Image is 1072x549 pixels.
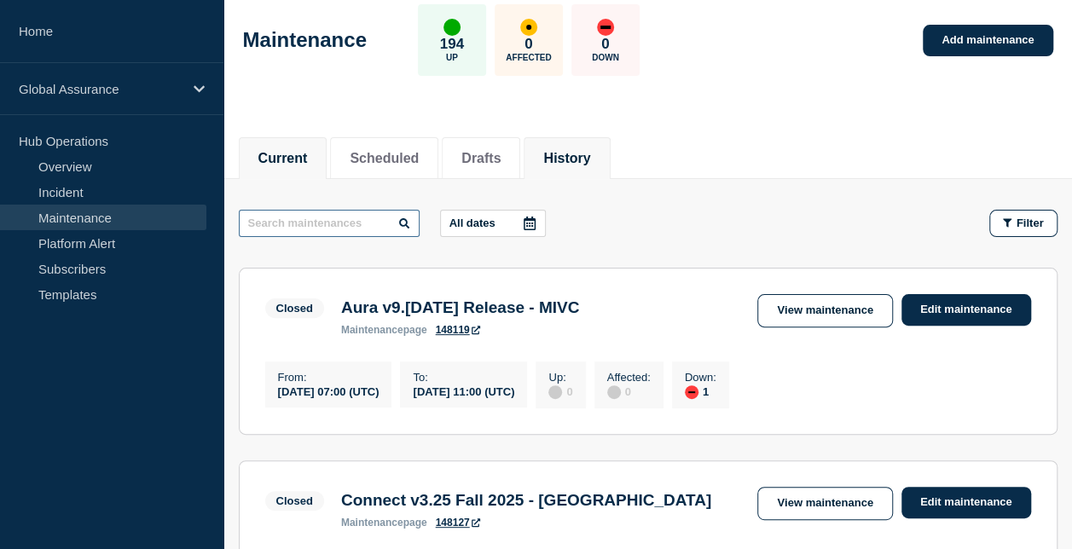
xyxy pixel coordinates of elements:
[243,28,367,52] h1: Maintenance
[548,384,572,399] div: 0
[520,19,537,36] div: affected
[989,210,1058,237] button: Filter
[440,210,546,237] button: All dates
[757,294,892,327] a: View maintenance
[436,324,480,336] a: 148119
[19,82,183,96] p: Global Assurance
[341,517,427,529] p: page
[341,324,403,336] span: maintenance
[436,517,480,529] a: 148127
[607,371,651,384] p: Affected :
[461,151,501,166] button: Drafts
[278,384,380,398] div: [DATE] 07:00 (UTC)
[449,217,495,229] p: All dates
[276,302,313,315] div: Closed
[685,384,716,399] div: 1
[757,487,892,520] a: View maintenance
[597,19,614,36] div: down
[446,53,458,62] p: Up
[524,36,532,53] p: 0
[923,25,1052,56] a: Add maintenance
[1017,217,1044,229] span: Filter
[341,491,711,510] h3: Connect v3.25 Fall 2025 - [GEOGRAPHIC_DATA]
[592,53,619,62] p: Down
[258,151,308,166] button: Current
[278,371,380,384] p: From :
[607,385,621,399] div: disabled
[413,384,514,398] div: [DATE] 11:00 (UTC)
[341,324,427,336] p: page
[239,210,420,237] input: Search maintenances
[350,151,419,166] button: Scheduled
[506,53,551,62] p: Affected
[548,385,562,399] div: disabled
[901,487,1031,518] a: Edit maintenance
[607,384,651,399] div: 0
[601,36,609,53] p: 0
[685,371,716,384] p: Down :
[341,298,579,317] h3: Aura v9.[DATE] Release - MIVC
[543,151,590,166] button: History
[548,371,572,384] p: Up :
[276,494,313,507] div: Closed
[685,385,698,399] div: down
[443,19,461,36] div: up
[413,371,514,384] p: To :
[440,36,464,53] p: 194
[341,517,403,529] span: maintenance
[901,294,1031,326] a: Edit maintenance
